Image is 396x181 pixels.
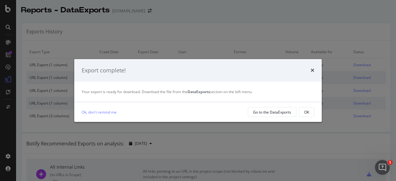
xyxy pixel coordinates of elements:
iframe: Intercom live chat [375,160,390,175]
div: times [311,67,314,75]
div: Export complete! [82,67,126,75]
div: Your export is ready for download. Download the file from the [82,89,314,94]
div: modal [74,59,322,122]
div: Go to the DataExports [253,110,291,115]
span: section on the left menu. [187,89,252,94]
button: OK [299,107,314,117]
a: Ok, don't remind me [82,109,117,115]
strong: DataExports [187,89,210,94]
button: Go to the DataExports [248,107,296,117]
div: OK [304,110,309,115]
span: 1 [388,160,393,165]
